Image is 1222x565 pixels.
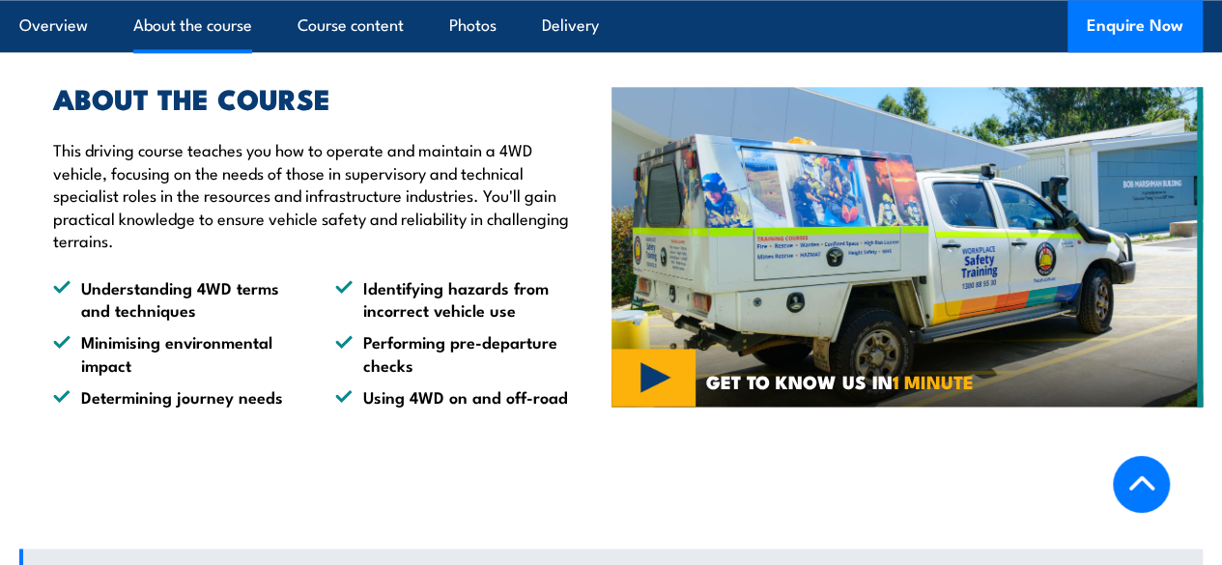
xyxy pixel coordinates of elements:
img: Website Video Tile (3) [611,87,1204,407]
strong: 1 MINUTE [893,367,974,395]
li: Performing pre-departure checks [335,330,583,376]
li: Identifying hazards from incorrect vehicle use [335,276,583,322]
span: GET TO KNOW US IN [706,373,974,390]
p: This driving course teaches you how to operate and maintain a 4WD vehicle, focusing on the needs ... [53,138,583,251]
li: Understanding 4WD terms and techniques [53,276,300,322]
li: Determining journey needs [53,385,300,408]
li: Using 4WD on and off-road [335,385,583,408]
li: Minimising environmental impact [53,330,300,376]
h2: ABOUT THE COURSE [53,85,583,110]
